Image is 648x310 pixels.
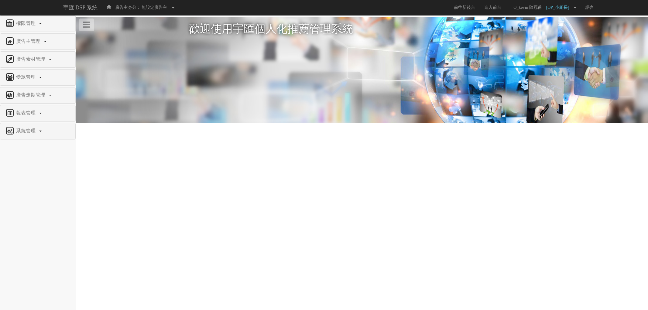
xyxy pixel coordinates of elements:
[15,21,39,26] span: 權限管理
[5,73,71,82] a: 受眾管理
[510,5,545,10] span: O_kevin 陳冠甫
[15,110,39,115] span: 報表管理
[5,55,71,64] a: 廣告素材管理
[115,5,141,10] span: 廣告主身分：
[15,74,39,80] span: 受眾管理
[189,23,535,35] h1: 歡迎使用宇匯個人化推薦管理系統
[5,19,71,29] a: 權限管理
[15,39,43,44] span: 廣告主管理
[5,126,71,136] a: 系統管理
[546,5,572,10] span: [OP_小組長]
[5,37,71,46] a: 廣告主管理
[5,108,71,118] a: 報表管理
[142,5,167,10] span: 無設定廣告主
[5,90,71,100] a: 廣告走期管理
[15,128,39,133] span: 系統管理
[15,92,48,97] span: 廣告走期管理
[15,56,48,62] span: 廣告素材管理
